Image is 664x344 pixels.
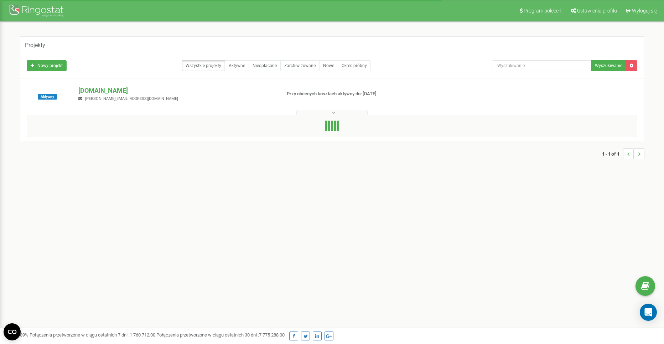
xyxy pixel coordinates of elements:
[182,60,225,71] a: Wszystkie projekty
[78,86,275,95] p: [DOMAIN_NAME]
[602,141,644,166] nav: ...
[249,60,281,71] a: Nieopłacone
[640,304,657,321] div: Open Intercom Messenger
[27,60,67,71] a: Nowy projekt
[30,332,155,338] span: Połączenia przetworzone w ciągu ostatnich 7 dni :
[591,60,626,71] button: Wyszukiwanie
[280,60,320,71] a: Zarchiwizowane
[338,60,371,71] a: Okres próbny
[493,60,591,71] input: Wyszukiwanie
[577,8,617,14] span: Ustawienia profilu
[25,42,45,49] h5: Projekty
[287,91,431,97] p: Przy obecnych kosztach aktywny do: [DATE]
[4,323,21,340] button: Open CMP widget
[156,332,285,338] span: Połączenia przetworzone w ciągu ostatnich 30 dni :
[259,332,285,338] u: 7 775 288,00
[38,94,57,100] span: Aktywny
[524,8,561,14] span: Program poleceń
[632,8,657,14] span: Wyloguj się
[602,148,623,159] span: 1 - 1 of 1
[130,332,155,338] u: 1 760 712,00
[319,60,338,71] a: Nowe
[85,96,178,101] span: [PERSON_NAME][EMAIL_ADDRESS][DOMAIN_NAME]
[225,60,249,71] a: Aktywne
